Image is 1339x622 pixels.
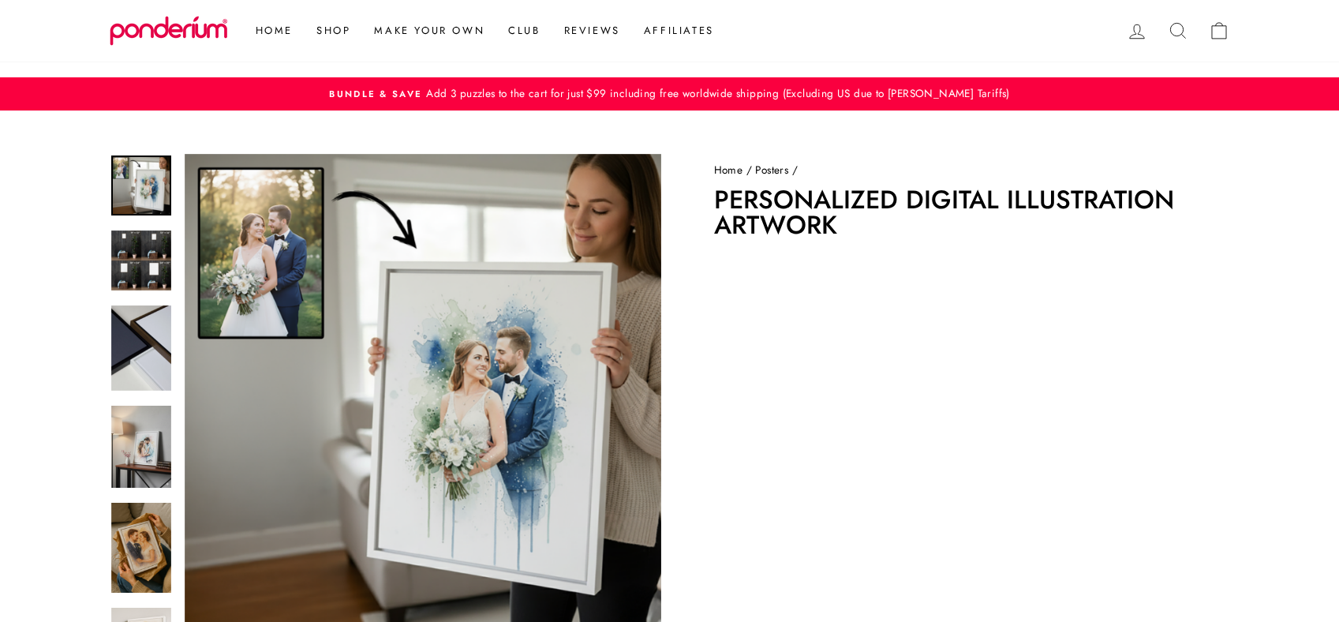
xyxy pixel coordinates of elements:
[111,406,171,488] img: Personalized Digital Illustration Artwork
[714,162,743,178] a: Home
[110,16,228,46] img: Ponderium
[552,17,632,45] a: Reviews
[114,85,1226,103] a: Bundle & SaveAdd 3 puzzles to the cart for just $99 including free worldwide shipping (Excluding ...
[111,230,171,290] img: Personalized Digital Illustration Artwork
[746,162,752,178] span: /
[714,162,1230,179] nav: breadcrumbs
[362,17,496,45] a: Make Your Own
[111,503,171,593] img: Personalized Digital Illustration Artwork
[111,305,171,391] img: Personalized Digital Illustration Artwork
[329,88,422,100] span: Bundle & Save
[714,187,1230,238] h1: Personalized Digital Illustration Artwork
[632,17,726,45] a: Affiliates
[755,162,788,178] a: Posters
[792,162,798,178] span: /
[305,17,362,45] a: Shop
[496,17,552,45] a: Club
[422,85,1009,101] span: Add 3 puzzles to the cart for just $99 including free worldwide shipping (Excluding US due to [PE...
[236,17,726,45] ul: Primary
[244,17,305,45] a: Home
